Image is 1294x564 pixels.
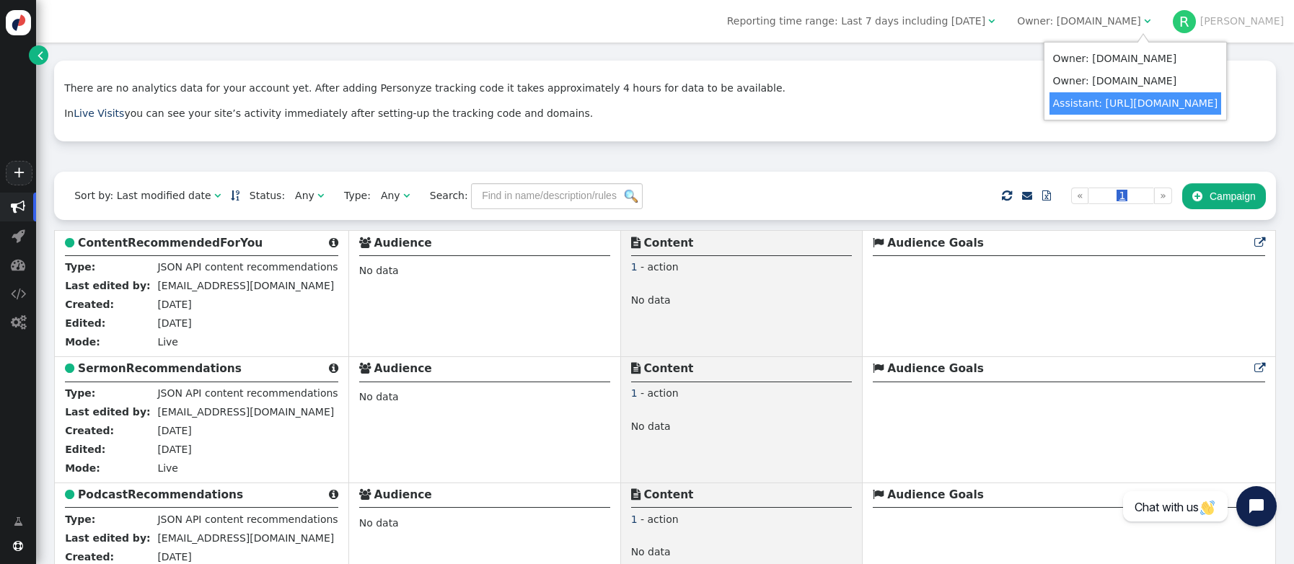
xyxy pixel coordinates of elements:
[157,425,191,436] span: [DATE]
[65,514,95,525] b: Type:
[1071,188,1089,204] a: «
[631,546,671,561] span: No data
[6,10,31,35] img: logo-icon.svg
[11,315,26,330] span: 
[887,237,984,250] b: Audience Goals
[64,81,1266,96] p: There are no analytics data for your account yet. After adding Personyze tracking code it takes a...
[64,106,1266,121] p: In you can see your site’s activity immediately after setting-up the tracking code and domains.
[1117,190,1127,201] span: 1
[334,188,371,203] span: Type:
[1042,190,1051,201] span: 
[78,362,242,375] b: SermonRecommendations
[65,387,95,399] b: Type:
[1049,92,1222,115] td: Assistant: [URL][DOMAIN_NAME]
[329,363,338,374] span: 
[631,387,638,399] span: 1
[359,237,371,248] span: 
[988,16,995,26] span: 
[359,363,371,374] span: 
[157,299,191,310] span: [DATE]
[631,294,671,309] span: No data
[641,387,679,399] span: - action
[1254,362,1265,375] a: 
[727,15,985,27] span: Reporting time range: Last 7 days including [DATE]
[1154,188,1172,204] a: »
[157,406,334,418] span: [EMAIL_ADDRESS][DOMAIN_NAME]
[887,488,984,501] b: Audience Goals
[1254,363,1265,374] span: 
[374,237,432,250] b: Audience
[631,489,641,500] span: 
[644,362,694,375] b: Content
[12,229,25,243] span: 
[873,489,884,500] span: 
[65,425,114,436] b: Created:
[65,280,150,291] b: Last edited by:
[157,280,334,291] span: [EMAIL_ADDRESS][DOMAIN_NAME]
[1022,190,1032,201] a: 
[65,237,74,248] span: 
[359,489,371,500] span: 
[38,48,43,63] span: 
[641,514,679,525] span: - action
[644,488,694,501] b: Content
[1022,190,1032,201] span: 
[11,286,26,301] span: 
[65,551,114,563] b: Created:
[74,107,124,119] a: Live Visits
[13,541,23,551] span: 
[359,517,399,529] span: No data
[641,261,679,273] span: - action
[1049,48,1222,70] td: Owner: [DOMAIN_NAME]
[6,161,32,185] a: +
[1182,183,1266,209] button: Campaign
[295,188,314,203] div: Any
[74,188,211,203] div: Sort by: Last modified date
[317,190,324,201] span: 
[157,532,334,544] span: [EMAIL_ADDRESS][DOMAIN_NAME]
[873,237,884,248] span: 
[65,261,95,273] b: Type:
[329,489,338,500] span: 
[157,387,338,399] span: JSON API content recommendations
[420,190,468,201] span: Search:
[78,488,243,501] b: PodcastRecommendations
[65,489,74,500] span: 
[78,237,263,250] b: ContentRecommendedForYou
[644,237,694,250] b: Content
[359,391,399,402] span: No data
[65,532,150,544] b: Last edited by:
[329,237,338,248] span: 
[29,45,48,65] a: 
[1032,183,1061,209] a: 
[471,183,643,209] input: Find in name/description/rules
[1002,187,1012,205] span: 
[214,190,221,201] span: 
[873,363,884,374] span: 
[157,514,338,525] span: JSON API content recommendations
[1049,70,1222,92] td: Owner: [DOMAIN_NAME]
[381,188,400,203] div: Any
[625,190,638,203] img: icon_search.png
[1254,237,1265,248] span: 
[374,488,432,501] b: Audience
[1017,14,1141,29] div: Owner: [DOMAIN_NAME]
[374,362,432,375] b: Audience
[631,261,638,273] span: 1
[631,363,641,374] span: 
[1254,237,1265,250] a: 
[231,190,239,201] span: Sorted in descending order
[631,420,671,436] span: No data
[631,514,638,525] span: 1
[65,299,114,310] b: Created:
[1192,190,1202,202] span: 
[11,257,25,272] span: 
[14,514,23,529] span: 
[631,237,641,248] span: 
[4,508,33,534] a: 
[65,363,74,374] span: 
[239,188,285,203] span: Status:
[65,406,150,418] b: Last edited by:
[1173,10,1196,33] div: R
[887,362,984,375] b: Audience Goals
